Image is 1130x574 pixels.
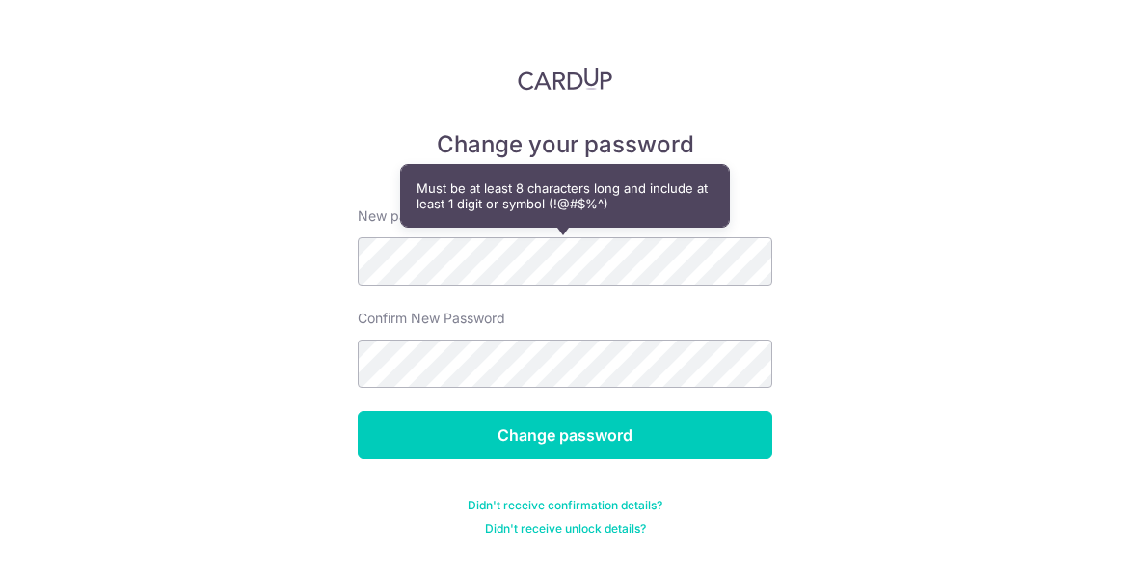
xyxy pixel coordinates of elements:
[485,521,646,536] a: Didn't receive unlock details?
[468,498,662,513] a: Didn't receive confirmation details?
[358,129,772,160] h5: Change your password
[518,68,612,91] img: CardUp Logo
[358,411,772,459] input: Change password
[358,206,452,226] label: New password
[358,309,505,328] label: Confirm New Password
[401,165,729,227] div: Must be at least 8 characters long and include at least 1 digit or symbol (!@#$%^)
